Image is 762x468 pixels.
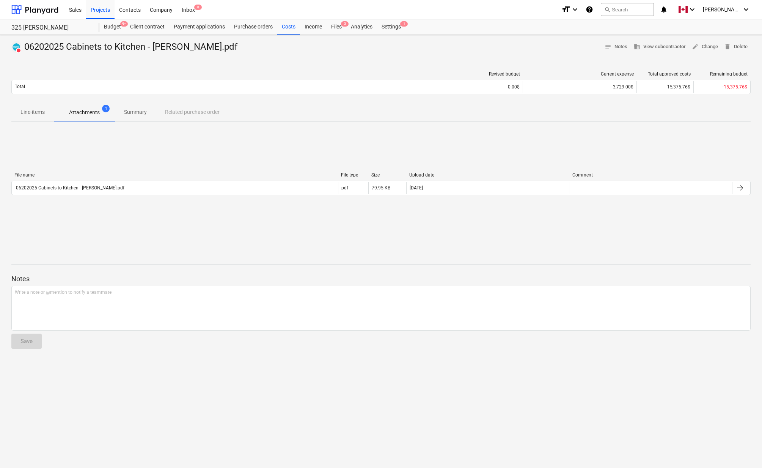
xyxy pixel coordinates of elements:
[99,19,126,35] a: Budget9+
[636,81,693,93] div: 15,375.76$
[722,84,747,90] span: -15,375.76$
[570,5,580,14] i: keyboard_arrow_down
[633,43,686,51] span: View subcontractor
[341,172,365,178] div: File type
[341,21,349,27] span: 3
[630,41,689,53] button: View subcontractor
[341,185,348,191] div: pdf
[410,185,423,191] div: [DATE]
[102,105,110,112] span: 1
[605,43,611,50] span: notes
[69,109,100,117] p: Attachments
[602,41,630,53] button: Notes
[15,84,25,90] p: Total
[586,5,593,14] i: Knowledge base
[692,43,699,50] span: edit
[11,41,21,53] div: Invoice has been synced with Xero and its status is currently DELETED
[660,5,668,14] i: notifications
[124,108,147,116] p: Summary
[372,185,390,191] div: 79.95 KB
[409,172,566,178] div: Upload date
[277,19,300,35] a: Costs
[688,5,697,14] i: keyboard_arrow_down
[14,172,335,178] div: File name
[229,19,277,35] a: Purchase orders
[120,21,128,27] span: 9+
[99,19,126,35] div: Budget
[561,5,570,14] i: format_size
[327,19,346,35] a: Files3
[466,81,523,93] div: 0.00$
[169,19,229,35] a: Payment applications
[689,41,721,53] button: Change
[692,43,718,51] span: Change
[20,108,45,116] p: Line-items
[11,41,240,53] div: 06202025 Cabinets to Kitchen - [PERSON_NAME].pdf
[377,19,405,35] div: Settings
[346,19,377,35] a: Analytics
[194,5,202,10] span: 8
[601,3,654,16] button: Search
[13,43,20,51] img: xero.svg
[724,43,731,50] span: delete
[15,185,124,191] div: 06202025 Cabinets to Kitchen - [PERSON_NAME].pdf
[126,19,169,35] a: Client contract
[526,84,633,90] div: 3,729.00$
[300,19,327,35] a: Income
[377,19,405,35] a: Settings1
[605,43,627,51] span: Notes
[371,172,403,178] div: Size
[400,21,408,27] span: 1
[697,71,748,77] div: Remaining budget
[640,71,691,77] div: Total approved costs
[11,24,90,32] div: 325 [PERSON_NAME]
[721,41,751,53] button: Delete
[469,71,520,77] div: Revised budget
[11,274,751,284] p: Notes
[327,19,346,35] div: Files
[633,43,640,50] span: business
[572,185,573,191] div: -
[703,6,741,13] span: [PERSON_NAME]
[742,5,751,14] i: keyboard_arrow_down
[724,432,762,468] iframe: Chat Widget
[724,43,748,51] span: Delete
[604,6,610,13] span: search
[572,172,729,178] div: Comment
[526,71,634,77] div: Current expense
